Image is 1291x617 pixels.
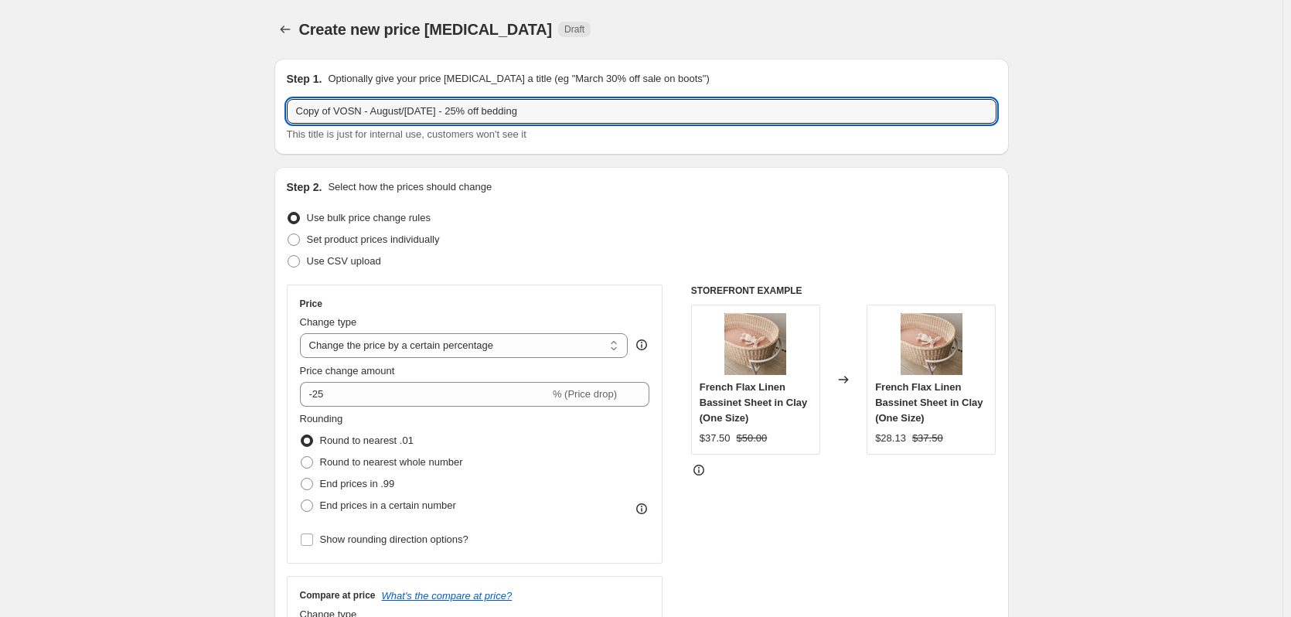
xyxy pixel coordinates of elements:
[287,99,996,124] input: 30% off holiday sale
[274,19,296,40] button: Price change jobs
[320,478,395,489] span: End prices in .99
[320,435,414,446] span: Round to nearest .01
[300,413,343,424] span: Rounding
[564,23,584,36] span: Draft
[320,456,463,468] span: Round to nearest whole number
[307,212,431,223] span: Use bulk price change rules
[300,298,322,310] h3: Price
[300,589,376,602] h3: Compare at price
[307,255,381,267] span: Use CSV upload
[299,21,553,38] span: Create new price [MEDICAL_DATA]
[328,71,709,87] p: Optionally give your price [MEDICAL_DATA] a title (eg "March 30% off sale on boots")
[300,365,395,377] span: Price change amount
[875,381,983,424] span: French Flax Linen Bassinet Sheet in Clay (One Size)
[700,431,731,446] div: $37.50
[634,337,649,353] div: help
[287,179,322,195] h2: Step 2.
[287,128,526,140] span: This title is just for internal use, customers won't see it
[691,285,996,297] h6: STOREFRONT EXAMPLE
[901,313,962,375] img: Bassinets14_80x.jpg
[287,71,322,87] h2: Step 1.
[320,533,468,545] span: Show rounding direction options?
[320,499,456,511] span: End prices in a certain number
[737,431,768,446] strike: $50.00
[328,179,492,195] p: Select how the prices should change
[300,382,550,407] input: -15
[700,381,807,424] span: French Flax Linen Bassinet Sheet in Clay (One Size)
[300,316,357,328] span: Change type
[875,431,906,446] div: $28.13
[912,431,943,446] strike: $37.50
[553,388,617,400] span: % (Price drop)
[724,313,786,375] img: Bassinets14_80x.jpg
[307,234,440,245] span: Set product prices individually
[382,590,513,602] button: What's the compare at price?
